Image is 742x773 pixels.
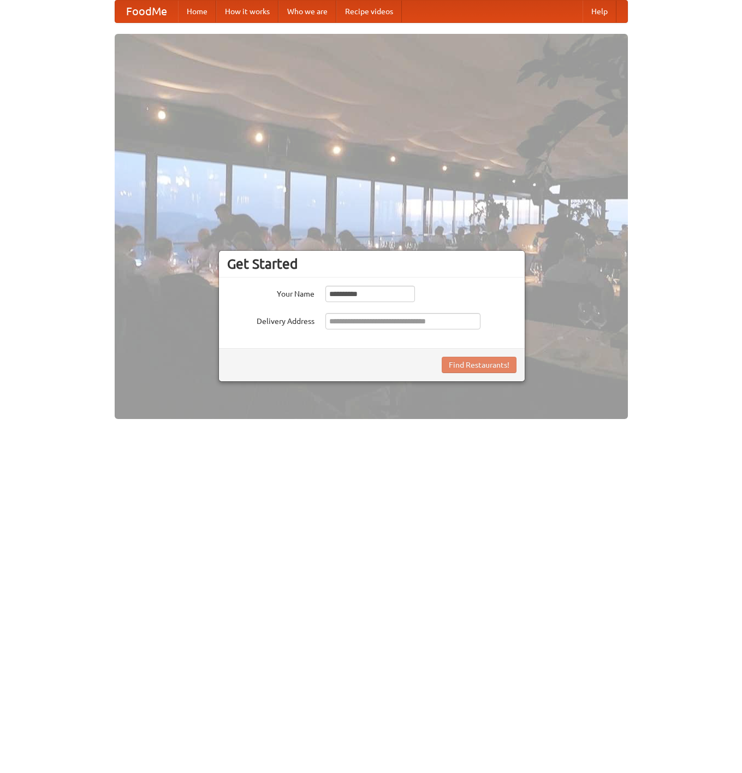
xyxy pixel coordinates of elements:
[227,256,517,272] h3: Get Started
[583,1,616,22] a: Help
[178,1,216,22] a: Home
[216,1,278,22] a: How it works
[278,1,336,22] a: Who we are
[336,1,402,22] a: Recipe videos
[115,1,178,22] a: FoodMe
[227,286,314,299] label: Your Name
[227,313,314,327] label: Delivery Address
[442,357,517,373] button: Find Restaurants!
